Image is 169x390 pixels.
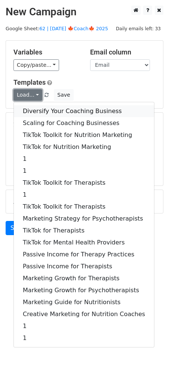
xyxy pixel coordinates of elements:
[14,237,154,249] a: TikTok for Mental Health Providers
[6,26,108,31] small: Google Sheet:
[132,354,169,390] iframe: Chat Widget
[14,225,154,237] a: TikTok for Therapists
[14,296,154,308] a: Marketing Guide for Nutritionists
[14,177,154,189] a: TikTok Toolkit for Therapists
[14,165,154,177] a: 1
[13,78,46,86] a: Templates
[39,26,108,31] a: 62 | [DATE] 🍁Coach🍁 2025
[14,129,154,141] a: TikTok Toolkit for Nutrition Marketing
[14,332,154,344] a: 1
[14,260,154,272] a: Passive Income for Therapists
[13,89,42,101] a: Load...
[90,48,156,56] h5: Email column
[14,213,154,225] a: Marketing Strategy for Psychotherapists
[13,59,59,71] a: Copy/paste...
[14,320,154,332] a: 1
[14,117,154,129] a: Scaling for Coaching Businesses
[113,25,163,33] span: Daily emails left: 33
[14,272,154,284] a: Marketing Growth for Therapists
[14,249,154,260] a: Passive Income for Therapy Practices
[14,105,154,117] a: Diversify Your Coaching Business
[14,308,154,320] a: Creative Marketing for Nutrition Coaches
[14,141,154,153] a: TikTok for Nutrition Marketing
[113,26,163,31] a: Daily emails left: 33
[54,89,73,101] button: Save
[13,48,79,56] h5: Variables
[6,221,30,235] a: Send
[14,284,154,296] a: Marketing Growth for Psychotherapists
[14,153,154,165] a: 1
[14,189,154,201] a: 1
[6,6,163,18] h2: New Campaign
[14,201,154,213] a: TikTok Toolkit for Therapists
